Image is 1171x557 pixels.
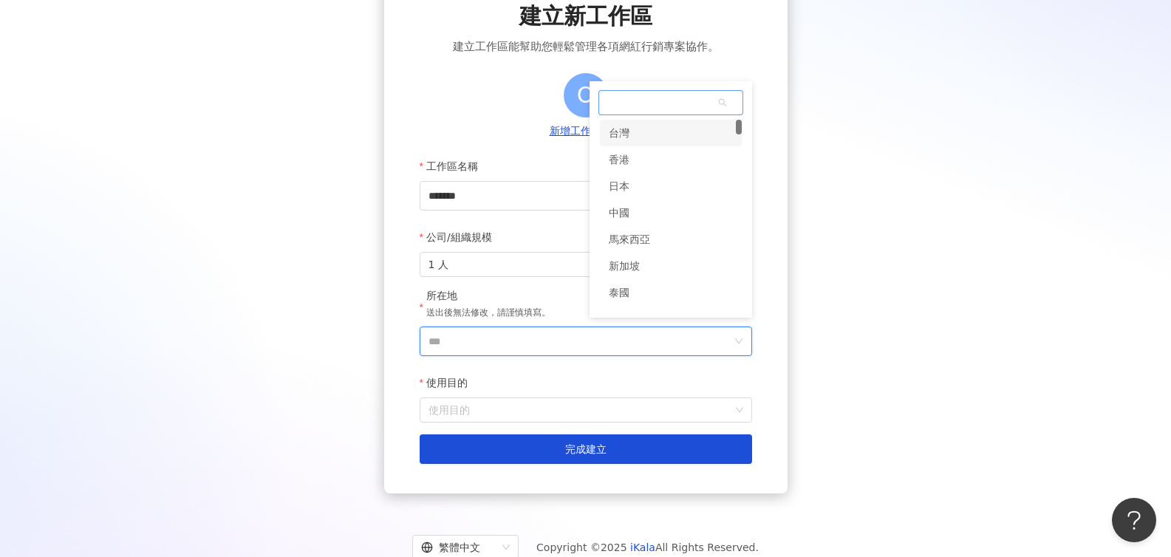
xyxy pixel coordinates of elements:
[600,173,742,199] div: 日本
[609,253,640,279] div: 新加坡
[519,1,652,32] span: 建立新工作區
[420,181,752,211] input: 工作區名稱
[609,173,629,199] div: 日本
[609,279,629,306] div: 泰國
[734,337,743,346] span: down
[420,434,752,464] button: 完成建立
[600,226,742,253] div: 馬來西亞
[630,541,655,553] a: iKala
[600,120,742,146] div: 台灣
[420,151,489,181] label: 工作區名稱
[565,443,607,455] span: 完成建立
[429,253,743,276] span: 1 人
[600,279,742,306] div: 泰國
[426,289,550,304] div: 所在地
[609,199,629,226] div: 中國
[420,368,479,397] label: 使用目的
[609,226,650,253] div: 馬來西亞
[600,253,742,279] div: 新加坡
[545,123,627,140] button: 新增工作區標誌
[600,146,742,173] div: 香港
[420,222,503,252] label: 公司/組織規模
[609,146,629,173] div: 香港
[609,120,629,146] div: 台灣
[600,199,742,226] div: 中國
[536,539,759,556] span: Copyright © 2025 All Rights Reserved.
[577,78,595,112] span: O
[426,306,550,321] p: 送出後無法修改，請謹慎填寫。
[453,38,719,55] span: 建立工作區能幫助您輕鬆管理各項網紅行銷專案協作。
[1112,498,1156,542] iframe: Help Scout Beacon - Open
